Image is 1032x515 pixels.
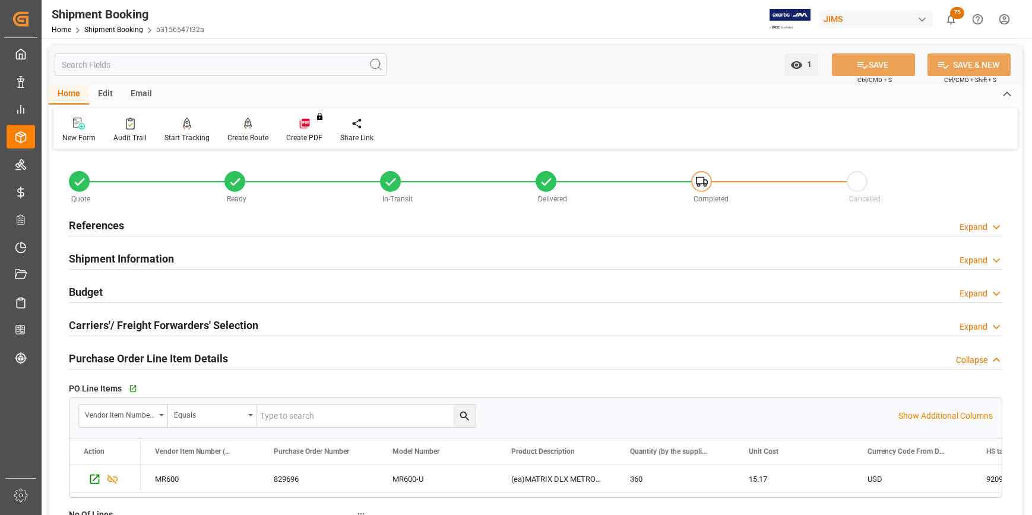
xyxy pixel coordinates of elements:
span: Ready [227,195,246,203]
h2: Purchase Order Line Item Details [69,350,228,366]
span: Delivered [538,195,567,203]
div: 360 [616,465,735,492]
div: MR600 [141,465,259,492]
span: PO Line Items [69,383,122,395]
button: open menu [784,53,818,76]
input: Type to search [257,405,476,427]
div: Expand [960,221,987,233]
button: open menu [79,405,168,427]
span: Vendor Item Number (By The Supplier) [155,447,235,456]
div: Action [84,447,105,456]
span: Unit Cost [749,447,778,456]
a: Shipment Booking [84,26,143,34]
div: Audit Trail [113,132,147,143]
button: JIMS [819,8,938,30]
div: Expand [960,254,987,267]
a: Home [52,26,71,34]
div: Equals [174,407,244,421]
div: 829696 [259,465,378,492]
div: Vendor Item Number (By The Supplier) [85,407,155,421]
span: Quantity (by the supplier) [630,447,710,456]
div: Email [122,84,161,105]
div: MR600-U [378,465,497,492]
div: USD [853,465,972,492]
div: Press SPACE to select this row. [69,465,141,493]
span: Completed [694,195,729,203]
span: Cancelled [849,195,881,203]
input: Search Fields [55,53,387,76]
h2: Shipment Information [69,251,174,267]
span: In-Transit [382,195,413,203]
div: New Form [62,132,96,143]
div: (ea)MATRIX DLX METRONOME [497,465,616,492]
div: Expand [960,287,987,300]
h2: References [69,217,124,233]
div: Home [49,84,89,105]
div: Start Tracking [164,132,210,143]
span: 75 [950,7,964,19]
button: SAVE [832,53,915,76]
span: Currency Code From Detail [868,447,947,456]
span: Model Number [392,447,439,456]
div: Expand [960,321,987,333]
button: open menu [168,405,257,427]
span: Quote [71,195,90,203]
div: Share Link [340,132,373,143]
div: Edit [89,84,122,105]
div: Shipment Booking [52,5,204,23]
span: Product Description [511,447,575,456]
div: JIMS [819,11,933,28]
button: SAVE & NEW [927,53,1011,76]
h2: Carriers'/ Freight Forwarders' Selection [69,317,258,333]
span: 1 [803,59,812,69]
span: Ctrl/CMD + Shift + S [944,75,996,84]
div: 15.17 [735,465,853,492]
h2: Budget [69,284,103,300]
img: Exertis%20JAM%20-%20Email%20Logo.jpg_1722504956.jpg [770,9,811,30]
div: Collapse [956,354,987,366]
p: Show Additional Columns [898,410,993,422]
span: Ctrl/CMD + S [857,75,892,84]
div: Create Route [227,132,268,143]
span: Purchase Order Number [274,447,349,456]
button: search button [453,405,476,427]
button: Help Center [964,6,991,33]
button: show 75 new notifications [938,6,964,33]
